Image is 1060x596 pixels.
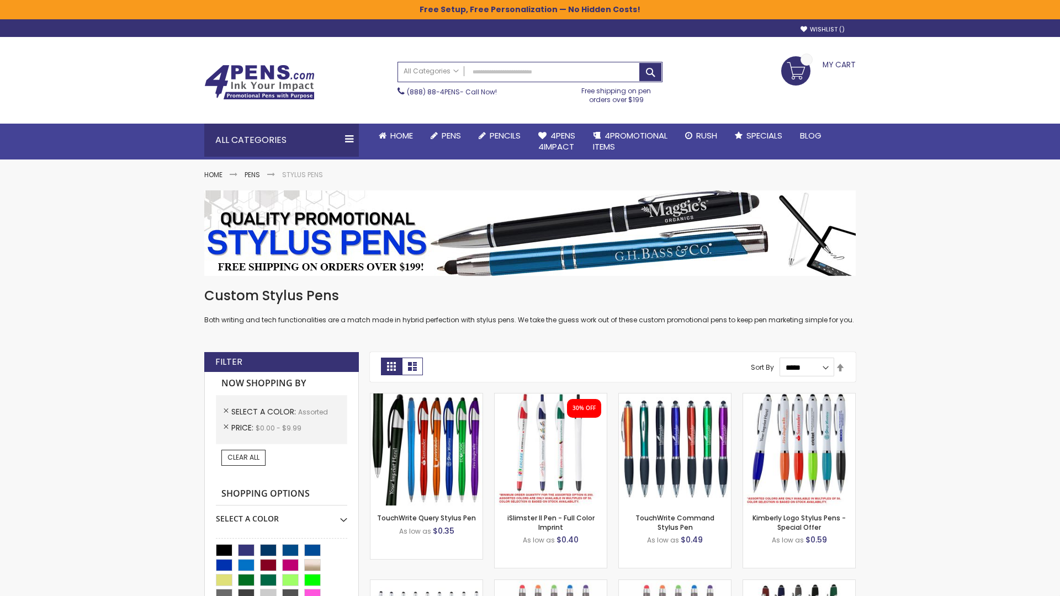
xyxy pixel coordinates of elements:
[529,124,584,159] a: 4Pens4impact
[800,130,821,141] span: Blog
[726,124,791,148] a: Specials
[407,87,497,97] span: - Call Now!
[204,65,315,100] img: 4Pens Custom Pens and Promotional Products
[676,124,726,148] a: Rush
[370,393,483,505] img: TouchWrite Query Stylus Pen-Assorted
[216,482,347,506] strong: Shopping Options
[573,405,596,412] div: 30% OFF
[635,513,714,531] a: TouchWrite Command Stylus Pen
[743,579,855,589] a: Custom Soft Touch® Metal Pens with Stylus-Assorted
[216,505,347,524] div: Select A Color
[696,130,717,141] span: Rush
[370,579,483,589] a: Stiletto Advertising Stylus Pens-Assorted
[370,393,483,402] a: TouchWrite Query Stylus Pen-Assorted
[298,407,328,417] span: Assorted
[381,358,402,375] strong: Grid
[743,393,855,402] a: Kimberly Logo Stylus Pens-Assorted
[227,453,259,462] span: Clear All
[377,513,476,523] a: TouchWrite Query Stylus Pen
[619,579,731,589] a: Islander Softy Gel with Stylus - ColorJet Imprint-Assorted
[584,124,676,159] a: 4PROMOTIONALITEMS
[231,422,256,433] span: Price
[216,372,347,395] strong: Now Shopping by
[256,423,301,433] span: $0.00 - $9.99
[442,130,461,141] span: Pens
[523,535,555,545] span: As low as
[507,513,595,531] a: iSlimster II Pen - Full Color Imprint
[495,393,607,402] a: iSlimster II - Full Color-Assorted
[204,287,856,325] div: Both writing and tech functionalities are a match made in hybrid perfection with stylus pens. We ...
[801,25,845,34] a: Wishlist
[398,62,464,81] a: All Categories
[751,363,774,372] label: Sort By
[746,130,782,141] span: Specials
[204,190,856,276] img: Stylus Pens
[282,170,323,179] strong: Stylus Pens
[390,130,413,141] span: Home
[204,287,856,305] h1: Custom Stylus Pens
[495,393,607,505] img: iSlimster II - Full Color-Assorted
[805,534,827,545] span: $0.59
[619,393,731,402] a: TouchWrite Command Stylus Pen-Assorted
[215,356,242,368] strong: Filter
[570,82,663,104] div: Free shipping on pen orders over $199
[404,67,459,76] span: All Categories
[791,124,830,148] a: Blog
[681,534,703,545] span: $0.49
[204,170,222,179] a: Home
[490,130,521,141] span: Pencils
[221,450,266,465] a: Clear All
[231,406,298,417] span: Select A Color
[743,393,855,505] img: Kimberly Logo Stylus Pens-Assorted
[422,124,470,148] a: Pens
[538,130,575,152] span: 4Pens 4impact
[370,124,422,148] a: Home
[407,87,460,97] a: (888) 88-4PENS
[433,525,454,536] span: $0.35
[204,124,359,157] div: All Categories
[399,526,431,536] span: As low as
[647,535,679,545] span: As low as
[619,393,731,505] img: TouchWrite Command Stylus Pen-Assorted
[495,579,607,589] a: Islander Softy Gel Pen with Stylus-Assorted
[470,124,529,148] a: Pencils
[752,513,846,531] a: Kimberly Logo Stylus Pens - Special Offer
[772,535,804,545] span: As low as
[245,170,260,179] a: Pens
[556,534,579,545] span: $0.40
[593,130,667,152] span: 4PROMOTIONAL ITEMS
